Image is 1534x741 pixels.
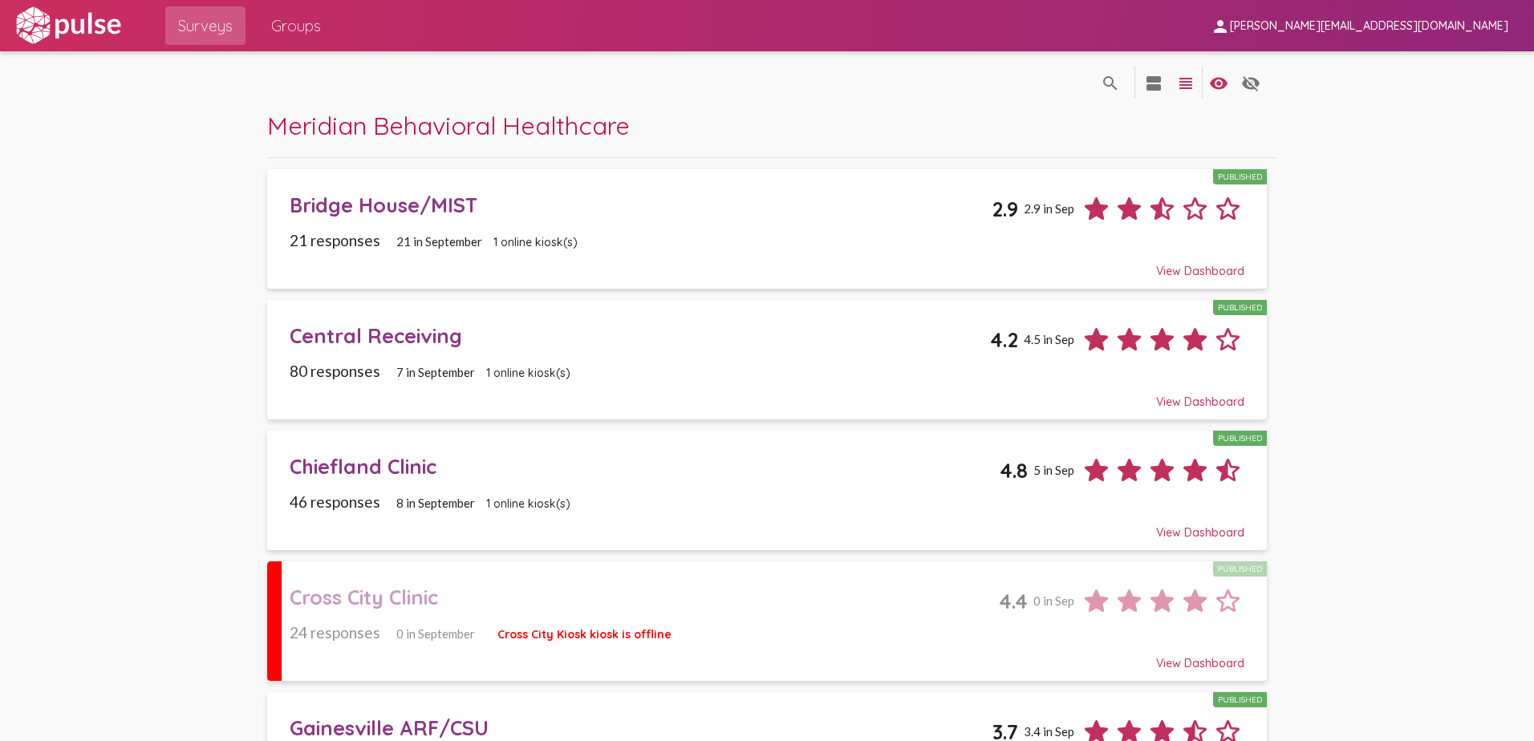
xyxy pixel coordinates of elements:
div: View Dashboard [290,380,1245,409]
div: Bridge House/MIST [290,192,992,217]
a: Central ReceivingPublished4.24.5 in Sep80 responses7 in September1 online kiosk(s)View Dashboard [267,300,1266,419]
mat-icon: language [1144,74,1163,93]
div: Published [1213,169,1267,184]
div: Published [1213,300,1267,315]
div: Gainesville ARF/CSU [290,715,993,740]
a: Cross City ClinicPublished4.40 in Sep24 responses0 in SeptemberCross City Kiosk kiosk is offlineV... [267,561,1266,681]
mat-icon: language [1241,74,1260,93]
span: 4.4 [999,589,1028,613]
mat-icon: person [1211,17,1230,36]
button: language [1138,66,1170,98]
span: 24 responses [290,623,380,642]
span: 2.9 in Sep [1024,201,1074,216]
div: View Dashboard [290,642,1245,670]
div: View Dashboard [290,511,1245,540]
span: 3.4 in Sep [1024,724,1074,739]
span: 8 in September [396,496,475,510]
div: Chiefland Clinic [290,454,1000,479]
span: Cross City Kiosk kiosk is offline [497,627,672,642]
button: language [1094,66,1126,98]
span: 4.8 [1000,458,1028,483]
div: Published [1213,431,1267,446]
mat-icon: language [1176,74,1195,93]
span: 1 online kiosk(s) [493,235,578,249]
span: Groups [271,11,321,40]
span: 2.9 [992,196,1018,221]
span: Meridian Behavioral Healthcare [267,110,630,141]
button: language [1235,66,1267,98]
a: Surveys [165,6,246,45]
span: 21 in September [396,234,482,249]
a: Groups [258,6,334,45]
span: 0 in September [396,626,475,641]
div: Cross City Clinic [290,585,1000,609]
button: language [1203,66,1235,98]
img: white-logo.svg [13,6,124,46]
div: Central Receiving [290,323,991,348]
span: 46 responses [290,492,380,511]
a: Bridge House/MISTPublished2.92.9 in Sep21 responses21 in September1 online kiosk(s)View Dashboard [267,169,1266,289]
div: Published [1213,561,1267,577]
span: 0 in Sep [1033,593,1074,608]
button: [PERSON_NAME][EMAIL_ADDRESS][DOMAIN_NAME] [1198,10,1521,40]
span: 21 responses [290,231,380,249]
span: 7 in September [396,365,475,379]
a: Chiefland ClinicPublished4.85 in Sep46 responses8 in September1 online kiosk(s)View Dashboard [267,431,1266,550]
mat-icon: language [1101,74,1120,93]
span: [PERSON_NAME][EMAIL_ADDRESS][DOMAIN_NAME] [1230,19,1508,34]
span: 1 online kiosk(s) [486,366,570,380]
span: 4.2 [990,327,1018,352]
mat-icon: language [1209,74,1228,93]
span: 80 responses [290,362,380,380]
span: 4.5 in Sep [1024,332,1074,346]
span: 5 in Sep [1033,463,1074,477]
span: Surveys [178,11,233,40]
button: language [1170,66,1202,98]
div: View Dashboard [290,249,1245,278]
span: 1 online kiosk(s) [486,496,570,511]
div: Published [1213,692,1267,707]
